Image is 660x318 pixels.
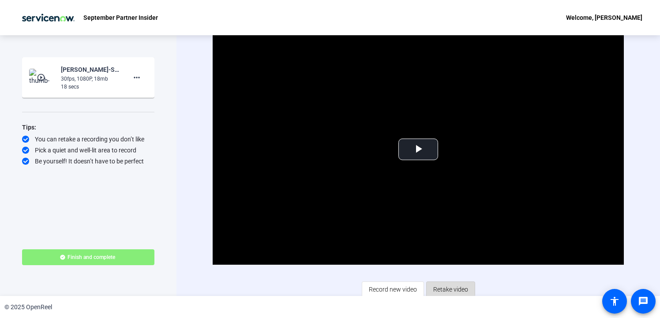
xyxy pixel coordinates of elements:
[22,135,154,144] div: You can retake a recording you don’t like
[426,281,475,297] button: Retake video
[398,139,438,160] button: Play Video
[61,75,120,83] div: 30fps, 1080P, 18mb
[22,122,154,133] div: Tips:
[18,9,79,26] img: OpenReel logo
[4,303,52,312] div: © 2025 OpenReel
[609,296,620,307] mat-icon: accessibility
[61,83,120,91] div: 18 secs
[29,69,55,86] img: thumb-nail
[67,254,115,261] span: Finish and complete
[22,249,154,265] button: Finish and complete
[131,72,142,83] mat-icon: more_horiz
[61,64,120,75] div: [PERSON_NAME]-September Partner Insider-September Partner Insider-1756158626163-webcam
[433,281,468,298] span: Retake video
[37,73,47,82] mat-icon: play_circle_outline
[22,146,154,155] div: Pick a quiet and well-lit area to record
[369,281,417,298] span: Record new video
[362,281,424,297] button: Record new video
[566,12,642,23] div: Welcome, [PERSON_NAME]
[213,34,624,265] div: Video Player
[638,296,649,307] mat-icon: message
[83,12,158,23] p: September Partner Insider
[22,157,154,166] div: Be yourself! It doesn’t have to be perfect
